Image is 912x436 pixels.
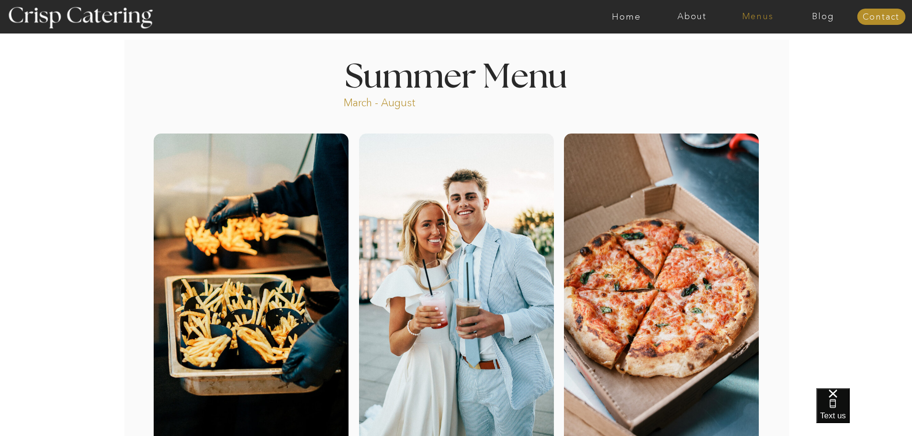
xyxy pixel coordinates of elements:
a: Menus [725,12,790,22]
a: About [659,12,725,22]
h1: Summer Menu [323,61,589,89]
a: Home [594,12,659,22]
p: March - August [344,96,475,107]
iframe: podium webchat widget bubble [816,388,912,436]
a: Blog [790,12,856,22]
a: Contact [857,12,905,22]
